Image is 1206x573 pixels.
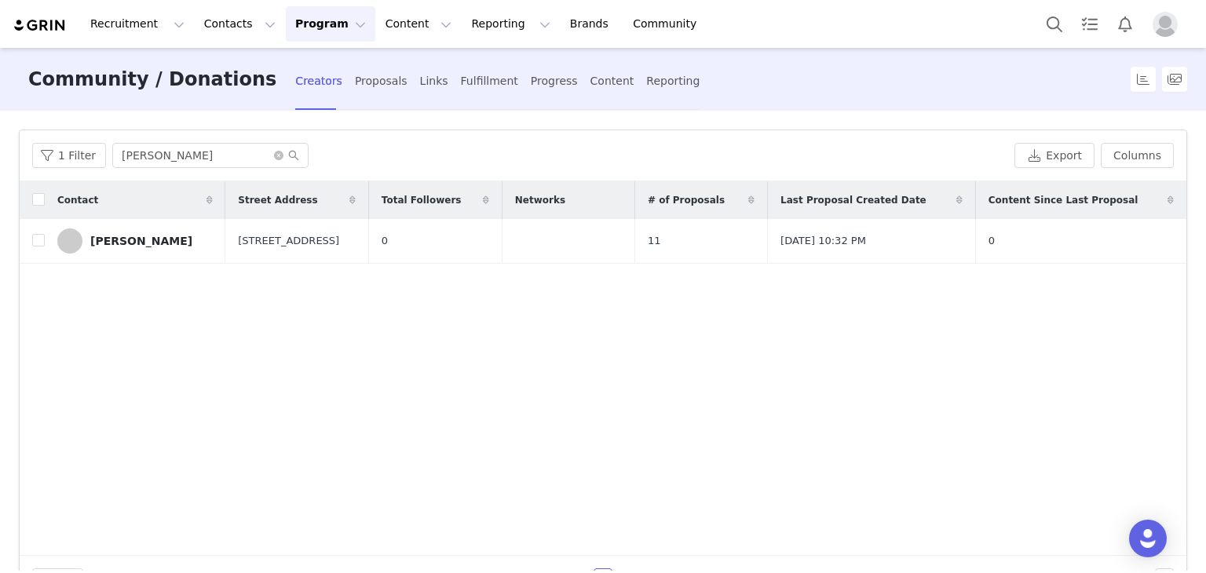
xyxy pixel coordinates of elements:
input: Search... [112,143,309,168]
span: 0 [989,233,995,249]
div: [PERSON_NAME] [90,235,192,247]
a: Community [623,6,713,42]
div: Open Intercom Messenger [1129,520,1167,557]
span: Networks [515,193,565,207]
img: placeholder-profile.jpg [1153,12,1178,37]
div: Reporting [646,60,700,102]
button: Columns [1101,143,1174,168]
button: Recruitment [81,6,194,42]
i: icon: search [288,150,299,161]
button: Reporting [462,6,559,42]
button: Export [1014,143,1095,168]
button: Search [1037,6,1072,42]
button: Content [376,6,462,42]
span: # of Proposals [648,193,725,207]
a: Brands [561,6,623,42]
span: [DATE] 10:32 PM [780,233,866,249]
a: Tasks [1073,6,1107,42]
div: Creators [295,60,342,102]
img: grin logo [13,18,68,33]
button: Notifications [1108,6,1142,42]
button: Profile [1143,12,1193,37]
div: Fulfillment [461,60,518,102]
button: 1 Filter [32,143,106,168]
div: Links [420,60,448,102]
span: 11 [648,233,661,249]
span: Street Address [238,193,317,207]
div: Proposals [355,60,407,102]
span: Total Followers [382,193,462,207]
span: Last Proposal Created Date [780,193,926,207]
a: [PERSON_NAME] [57,228,213,254]
span: Contact [57,193,98,207]
span: 0 [382,233,388,249]
div: Content [590,60,634,102]
div: Progress [531,60,578,102]
span: Content Since Last Proposal [989,193,1138,207]
span: [STREET_ADDRESS] [238,233,339,249]
h3: Community / Donations [28,48,276,111]
i: icon: close-circle [274,151,283,160]
button: Contacts [195,6,285,42]
button: Program [286,6,375,42]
